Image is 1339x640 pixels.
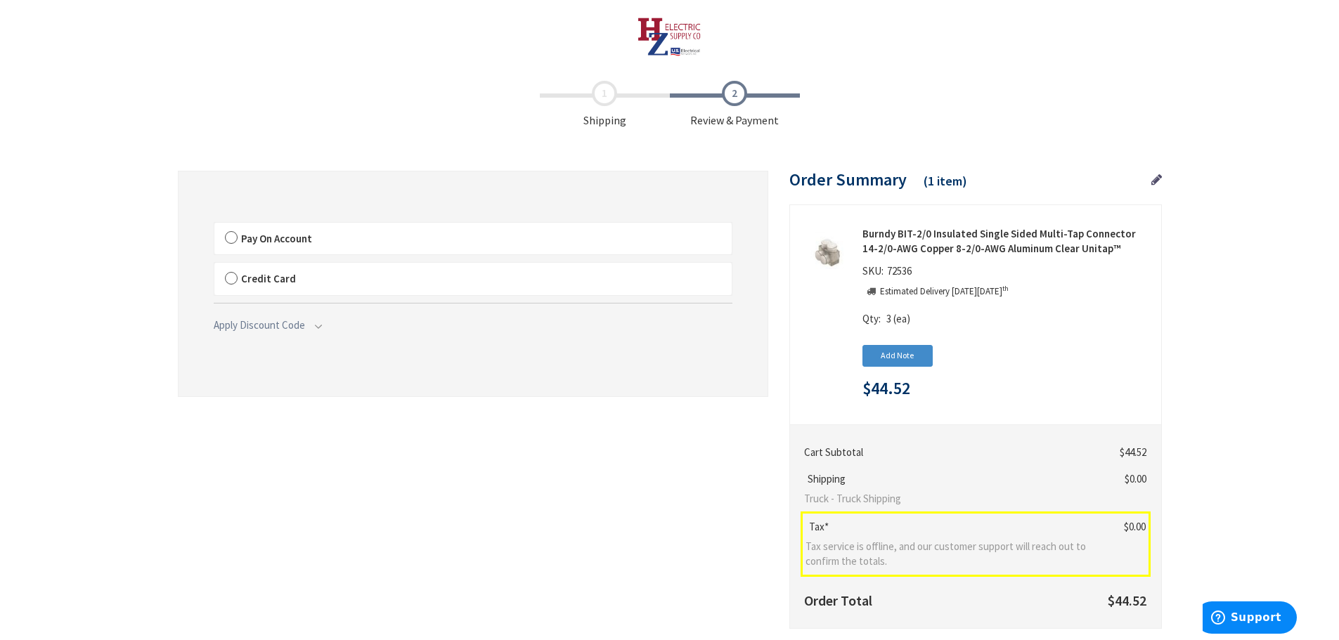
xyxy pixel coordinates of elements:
[886,312,891,325] span: 3
[540,81,670,129] span: Shipping
[1002,284,1009,293] sup: th
[806,539,1097,569] span: Tax service is offline, and our customer support will reach out to confirm the totals.
[862,379,910,398] span: $44.52
[1125,472,1146,485] span: $0.00
[806,232,850,275] img: Burndy BIT-2/0 Insulated Single Sided Multi-Tap Connector 14-2/0-AWG Copper 8-2/0-AWG Aluminum Cl...
[804,472,849,485] span: Shipping
[801,439,1102,465] th: Cart Subtotal
[1120,445,1146,459] span: $44.52
[862,226,1151,256] strong: Burndy BIT-2/0 Insulated Single Sided Multi-Tap Connector 14-2/0-AWG Copper 8-2/0-AWG Aluminum Cl...
[804,491,1097,506] span: Truck - Truck Shipping
[880,285,1009,299] p: Estimated Delivery [DATE][DATE]
[862,263,915,283] div: SKU:
[893,312,910,325] span: (ea)
[1124,520,1146,533] span: $0.00
[241,232,312,245] span: Pay On Account
[862,312,879,325] span: Qty
[1203,601,1297,636] iframe: Opens a widget where you can find more information
[214,318,305,332] span: Apply Discount Code
[884,264,915,277] span: 72536
[924,173,967,189] span: (1 item)
[804,592,872,609] strong: Order Total
[638,18,701,56] img: HZ Electric Supply
[789,169,907,190] span: Order Summary
[241,272,296,285] span: Credit Card
[670,81,800,129] span: Review & Payment
[1108,592,1146,609] span: $44.52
